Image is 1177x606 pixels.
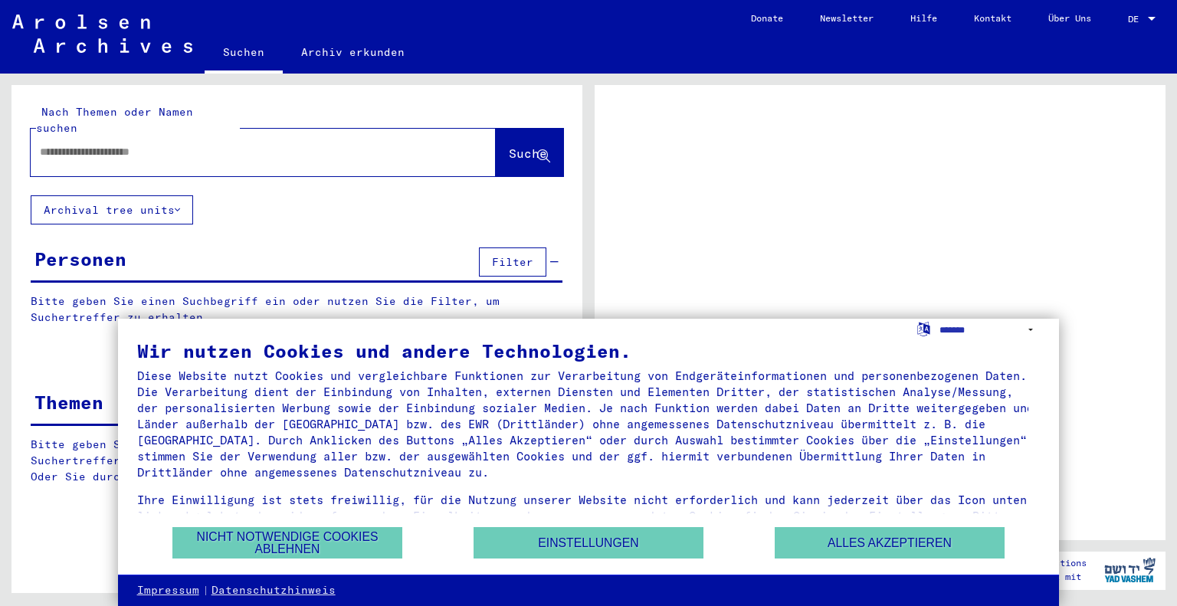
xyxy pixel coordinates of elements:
[31,195,193,224] button: Archival tree units
[492,255,533,269] span: Filter
[496,129,563,176] button: Suche
[211,583,336,598] a: Datenschutzhinweis
[1101,551,1159,589] img: yv_logo.png
[283,34,423,70] a: Archiv erkunden
[12,15,192,53] img: Arolsen_neg.svg
[137,492,1041,540] div: Ihre Einwilligung ist stets freiwillig, für die Nutzung unserer Website nicht erforderlich und ka...
[916,321,932,336] label: Sprache auswählen
[137,583,199,598] a: Impressum
[34,245,126,273] div: Personen
[1128,14,1145,25] span: DE
[479,247,546,277] button: Filter
[31,437,563,485] p: Bitte geben Sie einen Suchbegriff ein oder nutzen Sie die Filter, um Suchertreffer zu erhalten. O...
[31,293,562,326] p: Bitte geben Sie einen Suchbegriff ein oder nutzen Sie die Filter, um Suchertreffer zu erhalten.
[137,342,1041,360] div: Wir nutzen Cookies und andere Technologien.
[172,527,402,559] button: Nicht notwendige Cookies ablehnen
[939,319,1040,341] select: Sprache auswählen
[474,527,703,559] button: Einstellungen
[775,527,1005,559] button: Alles akzeptieren
[137,368,1041,480] div: Diese Website nutzt Cookies und vergleichbare Funktionen zur Verarbeitung von Endgeräteinformatio...
[509,146,547,161] span: Suche
[34,388,103,416] div: Themen
[36,105,193,135] mat-label: Nach Themen oder Namen suchen
[205,34,283,74] a: Suchen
